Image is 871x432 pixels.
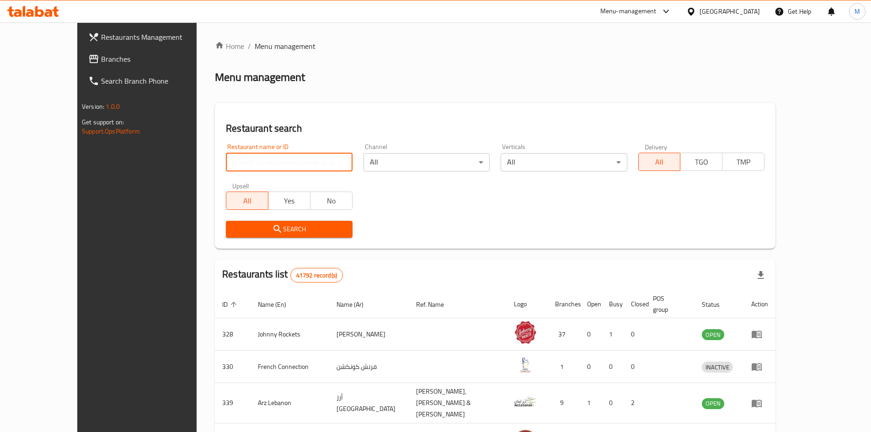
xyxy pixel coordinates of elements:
a: Home [215,41,244,52]
img: Arz Lebanon [514,390,537,413]
div: Menu [751,398,768,409]
span: All [642,155,677,169]
a: Search Branch Phone [81,70,223,92]
span: Search Branch Phone [101,75,215,86]
td: 0 [602,351,624,383]
div: All [501,153,627,171]
span: Restaurants Management [101,32,215,43]
div: Total records count [290,268,343,283]
td: 0 [580,351,602,383]
span: Branches [101,53,215,64]
div: Menu [751,329,768,340]
td: [PERSON_NAME],[PERSON_NAME] & [PERSON_NAME] [409,383,507,423]
div: Export file [750,264,772,286]
span: OPEN [702,330,724,340]
td: 0 [624,351,646,383]
td: 0 [624,318,646,351]
span: OPEN [702,398,724,409]
span: INACTIVE [702,362,733,373]
label: Delivery [645,144,668,150]
th: Action [744,290,775,318]
label: Upsell [232,182,249,189]
td: 37 [548,318,580,351]
h2: Restaurants list [222,267,343,283]
a: Branches [81,48,223,70]
td: 1 [548,351,580,383]
span: Name (En) [258,299,298,310]
td: أرز [GEOGRAPHIC_DATA] [329,383,409,423]
a: Support.OpsPlatform [82,125,140,137]
td: 1 [602,318,624,351]
span: Menu management [255,41,315,52]
span: Yes [272,194,307,208]
nav: breadcrumb [215,41,775,52]
td: 328 [215,318,251,351]
span: M [855,6,860,16]
a: Restaurants Management [81,26,223,48]
li: / [248,41,251,52]
img: French Connection [514,353,537,376]
button: All [638,153,681,171]
td: 339 [215,383,251,423]
td: 2 [624,383,646,423]
td: [PERSON_NAME] [329,318,409,351]
td: 9 [548,383,580,423]
th: Branches [548,290,580,318]
img: Johnny Rockets [514,321,537,344]
td: 0 [580,318,602,351]
span: TGO [684,155,719,169]
span: Version: [82,101,104,112]
button: Search [226,221,352,238]
span: POS group [653,293,684,315]
button: TGO [680,153,722,171]
td: 0 [602,383,624,423]
td: Johnny Rockets [251,318,329,351]
span: No [314,194,349,208]
th: Logo [507,290,548,318]
div: [GEOGRAPHIC_DATA] [700,6,760,16]
h2: Menu management [215,70,305,85]
button: No [310,192,353,210]
div: OPEN [702,329,724,340]
div: INACTIVE [702,362,733,373]
div: Menu [751,361,768,372]
th: Closed [624,290,646,318]
span: All [230,194,265,208]
span: Get support on: [82,116,124,128]
span: 41792 record(s) [291,271,342,280]
h2: Restaurant search [226,122,764,135]
td: 330 [215,351,251,383]
button: All [226,192,268,210]
span: TMP [726,155,761,169]
span: Ref. Name [416,299,456,310]
td: Arz Lebanon [251,383,329,423]
button: Yes [268,192,310,210]
td: French Connection [251,351,329,383]
div: All [363,153,490,171]
span: Name (Ar) [337,299,375,310]
th: Busy [602,290,624,318]
span: Search [233,224,345,235]
div: Menu-management [600,6,657,17]
td: فرنش كونكشن [329,351,409,383]
th: Open [580,290,602,318]
input: Search for restaurant name or ID.. [226,153,352,171]
span: ID [222,299,240,310]
td: 1 [580,383,602,423]
span: 1.0.0 [106,101,120,112]
button: TMP [722,153,764,171]
span: Status [702,299,732,310]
